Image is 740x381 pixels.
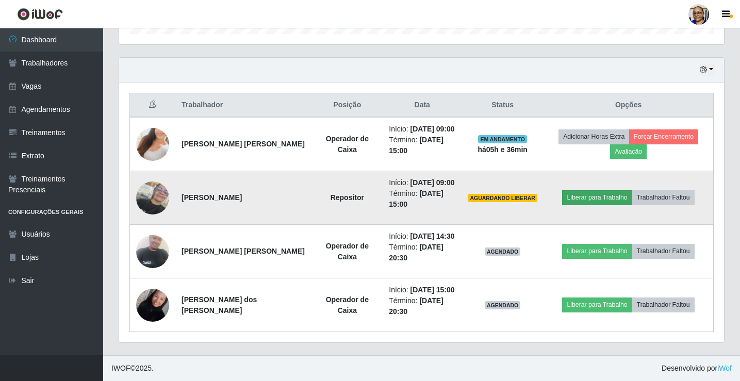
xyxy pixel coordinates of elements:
th: Status [462,93,544,118]
li: Término: [389,135,455,156]
img: 1720171489810.jpeg [136,181,169,214]
button: Trabalhador Faltou [632,244,695,258]
button: Avaliação [610,144,647,159]
button: Trabalhador Faltou [632,297,695,312]
span: IWOF [111,364,130,372]
span: AGUARDANDO LIBERAR [468,194,537,202]
th: Posição [311,93,383,118]
strong: há 05 h e 36 min [478,145,528,154]
strong: [PERSON_NAME] [182,193,242,202]
span: Desenvolvido por [662,363,732,374]
strong: Operador de Caixa [326,135,369,154]
strong: [PERSON_NAME] [PERSON_NAME] [182,140,305,148]
button: Liberar para Trabalho [562,297,632,312]
strong: [PERSON_NAME] [PERSON_NAME] [182,247,305,255]
span: AGENDADO [485,247,521,256]
th: Data [383,93,462,118]
strong: Repositor [331,193,364,202]
button: Forçar Encerramento [629,129,698,144]
a: iWof [717,364,732,372]
span: © 2025 . [111,363,154,374]
th: Opções [544,93,713,118]
time: [DATE] 14:30 [410,232,455,240]
th: Trabalhador [175,93,311,118]
li: Início: [389,177,455,188]
strong: Operador de Caixa [326,295,369,314]
img: 1755980716482.jpeg [136,283,169,327]
li: Início: [389,285,455,295]
li: Término: [389,188,455,210]
strong: Operador de Caixa [326,242,369,261]
button: Liberar para Trabalho [562,244,632,258]
li: Término: [389,295,455,317]
time: [DATE] 09:00 [410,125,455,133]
img: 1724608563724.jpeg [136,229,169,273]
button: Liberar para Trabalho [562,190,632,205]
li: Início: [389,231,455,242]
time: [DATE] 09:00 [410,178,455,187]
span: EM ANDAMENTO [478,135,527,143]
button: Adicionar Horas Extra [558,129,629,144]
li: Término: [389,242,455,263]
img: 1749153095661.jpeg [136,115,169,174]
li: Início: [389,124,455,135]
button: Trabalhador Faltou [632,190,695,205]
time: [DATE] 15:00 [410,286,455,294]
strong: [PERSON_NAME] dos [PERSON_NAME] [182,295,257,314]
img: CoreUI Logo [17,8,63,21]
span: AGENDADO [485,301,521,309]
